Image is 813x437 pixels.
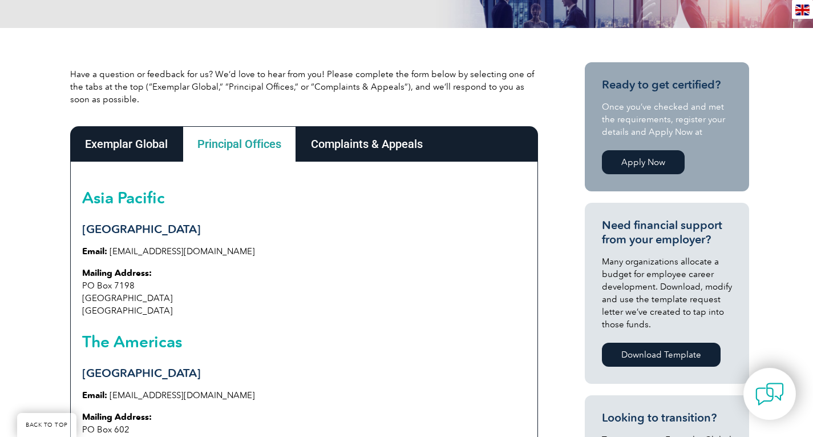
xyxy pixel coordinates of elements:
h2: The Americas [82,332,526,351]
a: Download Template [602,343,721,367]
div: Principal Offices [183,126,296,162]
img: contact-chat.png [755,380,784,408]
strong: Email: [82,246,107,256]
h3: [GEOGRAPHIC_DATA] [82,222,526,236]
a: Apply Now [602,150,685,174]
h2: Asia Pacific [82,189,526,207]
h3: [GEOGRAPHIC_DATA] [82,366,526,380]
img: en [795,5,810,15]
strong: Mailing Address: [82,268,152,278]
h3: Looking to transition? [602,411,732,425]
a: [EMAIL_ADDRESS][DOMAIN_NAME] [110,246,255,256]
h3: Ready to get certified? [602,78,732,92]
p: Have a question or feedback for us? We’d love to hear from you! Please complete the form below by... [70,68,538,106]
a: [EMAIL_ADDRESS][DOMAIN_NAME] [110,390,255,400]
p: PO Box 7198 [GEOGRAPHIC_DATA] [GEOGRAPHIC_DATA] [82,267,526,317]
p: Many organizations allocate a budget for employee career development. Download, modify and use th... [602,255,732,331]
strong: Mailing Address: [82,412,152,422]
a: BACK TO TOP [17,413,76,437]
div: Complaints & Appeals [296,126,438,162]
h3: Need financial support from your employer? [602,218,732,247]
p: Once you’ve checked and met the requirements, register your details and Apply Now at [602,101,732,138]
div: Exemplar Global [70,126,183,162]
strong: Email: [82,390,107,400]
